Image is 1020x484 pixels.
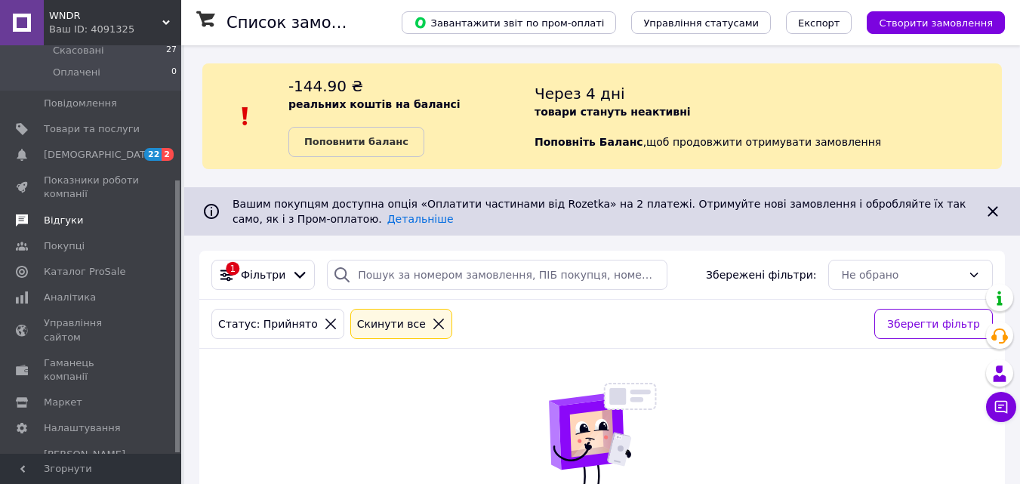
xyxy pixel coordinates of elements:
[44,291,96,304] span: Аналітика
[535,106,691,118] b: товари стануть неактивні
[535,136,643,148] b: Поповніть Баланс
[44,421,121,435] span: Налаштування
[162,148,174,161] span: 2
[354,316,429,332] div: Cкинути все
[304,136,408,147] b: Поповнити баланс
[44,97,117,110] span: Повідомлення
[44,396,82,409] span: Маркет
[887,316,980,332] span: Зберегти фільтр
[798,17,840,29] span: Експорт
[44,265,125,279] span: Каталог ProSale
[49,9,162,23] span: WNDR
[387,213,454,225] a: Детальніше
[786,11,852,34] button: Експорт
[535,76,1002,157] div: , щоб продовжити отримувати замовлення
[171,66,177,79] span: 0
[288,98,461,110] b: реальних коштів на балансі
[234,105,257,128] img: :exclamation:
[49,23,181,36] div: Ваш ID: 4091325
[233,198,966,225] span: Вашим покупцям доступна опція «Оплатити частинами від Rozetka» на 2 платежі. Отримуйте нові замов...
[44,148,156,162] span: [DEMOGRAPHIC_DATA]
[53,66,100,79] span: Оплачені
[44,239,85,253] span: Покупці
[241,267,285,282] span: Фільтри
[53,44,104,57] span: Скасовані
[226,14,380,32] h1: Список замовлень
[631,11,771,34] button: Управління статусами
[867,11,1005,34] button: Створити замовлення
[288,77,363,95] span: -144.90 ₴
[144,148,162,161] span: 22
[402,11,616,34] button: Завантажити звіт по пром-оплаті
[44,316,140,344] span: Управління сайтом
[879,17,993,29] span: Створити замовлення
[852,16,1005,28] a: Створити замовлення
[44,174,140,201] span: Показники роботи компанії
[215,316,321,332] div: Статус: Прийнято
[166,44,177,57] span: 27
[44,214,83,227] span: Відгуки
[535,85,625,103] span: Через 4 дні
[874,309,993,339] button: Зберегти фільтр
[44,122,140,136] span: Товари та послуги
[414,16,604,29] span: Завантажити звіт по пром-оплаті
[841,267,962,283] div: Не обрано
[288,127,424,157] a: Поповнити баланс
[643,17,759,29] span: Управління статусами
[327,260,667,290] input: Пошук за номером замовлення, ПІБ покупця, номером телефону, Email, номером накладної
[706,267,816,282] span: Збережені фільтри:
[44,356,140,384] span: Гаманець компанії
[986,392,1016,422] button: Чат з покупцем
